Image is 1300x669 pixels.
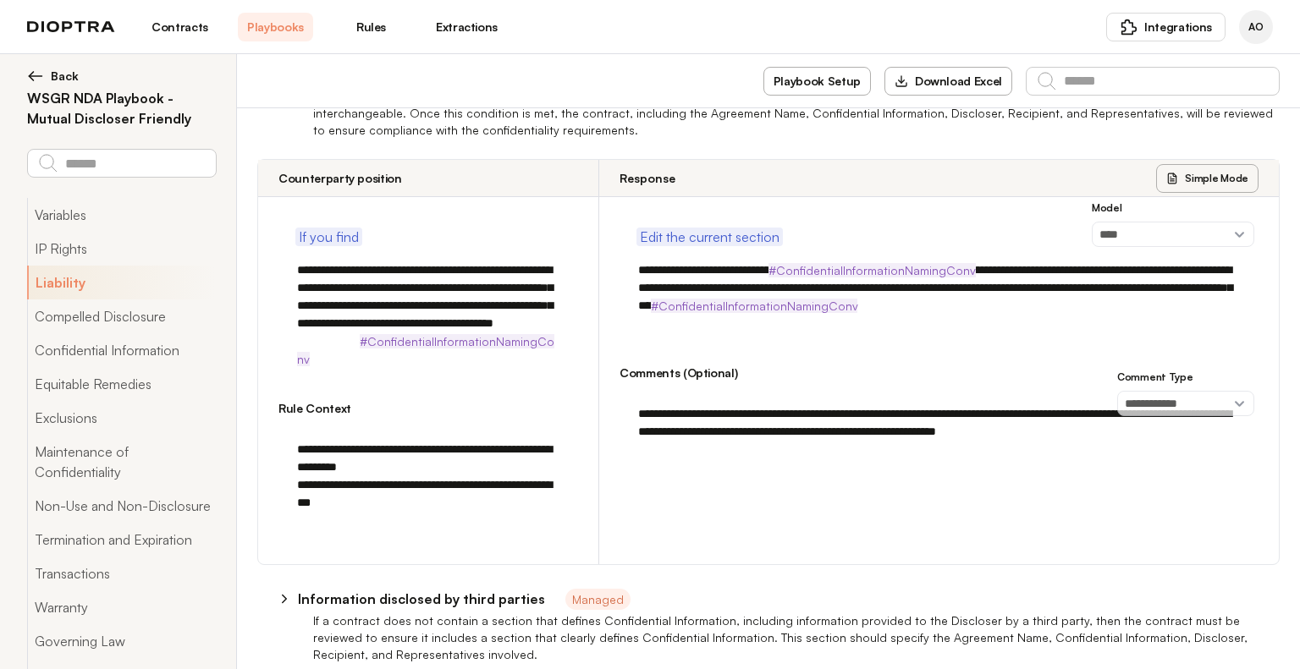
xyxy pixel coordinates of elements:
h3: Response [620,170,675,187]
button: Non-Use and Non-Disclosure [27,489,216,523]
button: Liability [27,266,216,299]
button: Variables [27,198,216,232]
a: Extractions [429,13,504,41]
button: IP Rights [27,232,216,266]
button: Maintenance of Confidentiality [27,435,216,489]
button: Governing Law [27,624,216,658]
div: Andrii Onysko [1239,10,1273,44]
button: Termination and Expiration [27,523,216,557]
button: Edit the current section [636,228,783,246]
button: Simple Mode [1156,164,1259,193]
h3: Counterparty position [278,170,402,187]
a: Playbooks [238,13,313,41]
img: logo [27,21,115,33]
span: Back [51,68,79,85]
a: Contracts [142,13,218,41]
strong: #ConfidentialInformationNamingConv [297,334,554,366]
button: If you find [295,228,362,246]
h2: WSGR NDA Playbook - Mutual Discloser Friendly [27,88,216,129]
span: Edit the current section [640,227,779,247]
select: Comment Type [1117,391,1254,416]
p: If a contract does not contain a section that defines Confidential Information, including informa... [313,612,1280,663]
button: Playbook Setup [763,67,871,96]
button: Equitable Remedies [27,367,216,401]
p: Information disclosed by third parties [298,589,545,609]
button: Compelled Disclosure [27,299,216,333]
button: Transactions [27,557,216,590]
span: Managed [565,589,631,610]
h3: Comment Type [1117,370,1254,384]
span: AO [1248,20,1263,34]
img: puzzle [1121,19,1137,36]
button: Exclusions [27,401,216,435]
button: Confidential Information [27,333,216,367]
select: Model [1092,222,1254,247]
h3: Rule Context [278,400,578,417]
button: Download Excel [884,67,1012,96]
strong: #ConfidentialInformationNamingConv [768,263,976,277]
img: left arrow [27,68,44,85]
span: Integrations [1144,19,1212,36]
strong: #ConfidentialInformationNamingConv [651,299,857,313]
button: Back [27,68,216,85]
h3: Model [1092,201,1254,215]
span: If you find [299,227,359,247]
h3: Comments (Optional) [620,365,1259,381]
button: Warranty [27,590,216,624]
button: Integrations [1106,13,1226,41]
a: Rules [333,13,409,41]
